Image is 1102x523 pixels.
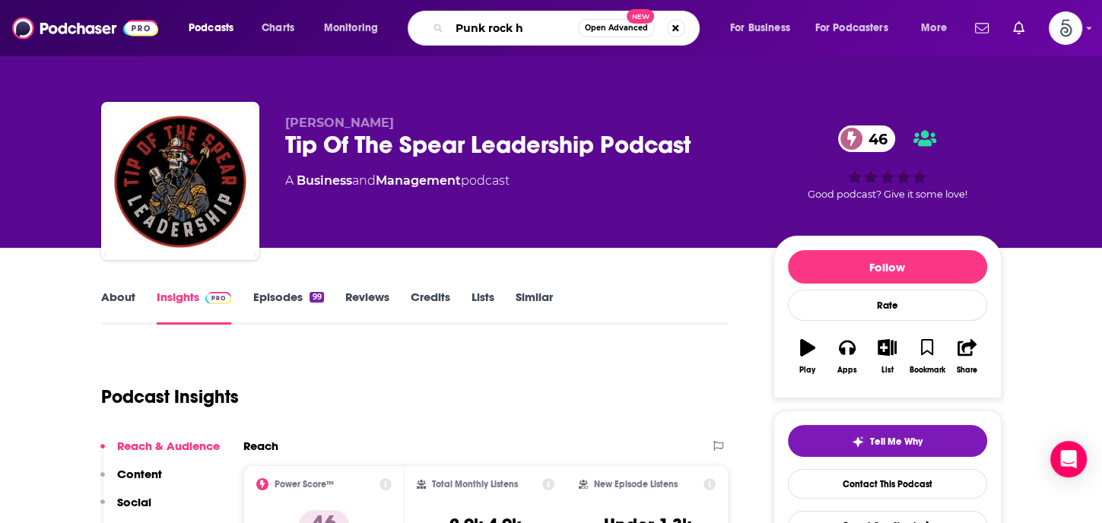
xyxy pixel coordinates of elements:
a: Management [376,173,461,188]
input: Search podcasts, credits, & more... [449,16,578,40]
h2: Power Score™ [275,479,334,490]
span: 46 [853,125,895,152]
button: Follow [788,250,987,284]
button: Share [947,329,986,384]
span: Monitoring [324,17,378,39]
button: Apps [827,329,867,384]
button: Show profile menu [1049,11,1082,45]
a: Contact This Podcast [788,469,987,499]
a: Business [297,173,352,188]
button: open menu [910,16,966,40]
p: Social [117,495,151,509]
a: Charts [252,16,303,40]
div: Play [799,366,815,375]
span: Charts [262,17,294,39]
div: Apps [837,366,857,375]
a: Episodes99 [252,290,323,325]
a: About [101,290,135,325]
span: For Business [730,17,790,39]
p: Reach & Audience [117,439,220,453]
button: open menu [178,16,253,40]
button: tell me why sparkleTell Me Why [788,425,987,457]
button: open menu [719,16,809,40]
span: Good podcast? Give it some love! [808,189,967,200]
a: Similar [516,290,553,325]
span: New [627,9,654,24]
img: tell me why sparkle [852,436,864,448]
h2: New Episode Listens [594,479,678,490]
div: 99 [310,292,323,303]
div: 46Good podcast? Give it some love! [773,116,1002,210]
span: [PERSON_NAME] [285,116,394,130]
h1: Podcast Insights [101,385,239,408]
button: Play [788,329,827,384]
button: open menu [805,16,910,40]
div: A podcast [285,172,510,190]
img: Tip Of The Spear Leadership Podcast [104,105,256,257]
button: Reach & Audience [100,439,220,467]
span: For Podcasters [815,17,888,39]
button: Bookmark [907,329,947,384]
button: Content [100,467,162,495]
button: List [867,329,907,384]
h2: Reach [243,439,278,453]
img: Podchaser Pro [205,292,232,304]
a: Reviews [345,290,389,325]
span: Podcasts [189,17,233,39]
div: Search podcasts, credits, & more... [422,11,714,46]
div: Share [957,366,977,375]
button: Open AdvancedNew [578,19,655,37]
span: More [921,17,947,39]
button: open menu [313,16,398,40]
div: List [881,366,894,375]
span: Tell Me Why [870,436,923,448]
h2: Total Monthly Listens [432,479,518,490]
span: and [352,173,376,188]
div: Rate [788,290,987,321]
span: Open Advanced [585,24,648,32]
div: Open Intercom Messenger [1050,441,1087,477]
p: Content [117,467,162,481]
div: Bookmark [909,366,945,375]
a: Show notifications dropdown [969,15,995,41]
a: InsightsPodchaser Pro [157,290,232,325]
a: 46 [838,125,895,152]
img: User Profile [1049,11,1082,45]
a: Lists [472,290,494,325]
a: Credits [411,290,450,325]
button: Social [100,495,151,523]
span: Logged in as Spiral5-G2 [1049,11,1082,45]
img: Podchaser - Follow, Share and Rate Podcasts [12,14,158,43]
a: Show notifications dropdown [1007,15,1031,41]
